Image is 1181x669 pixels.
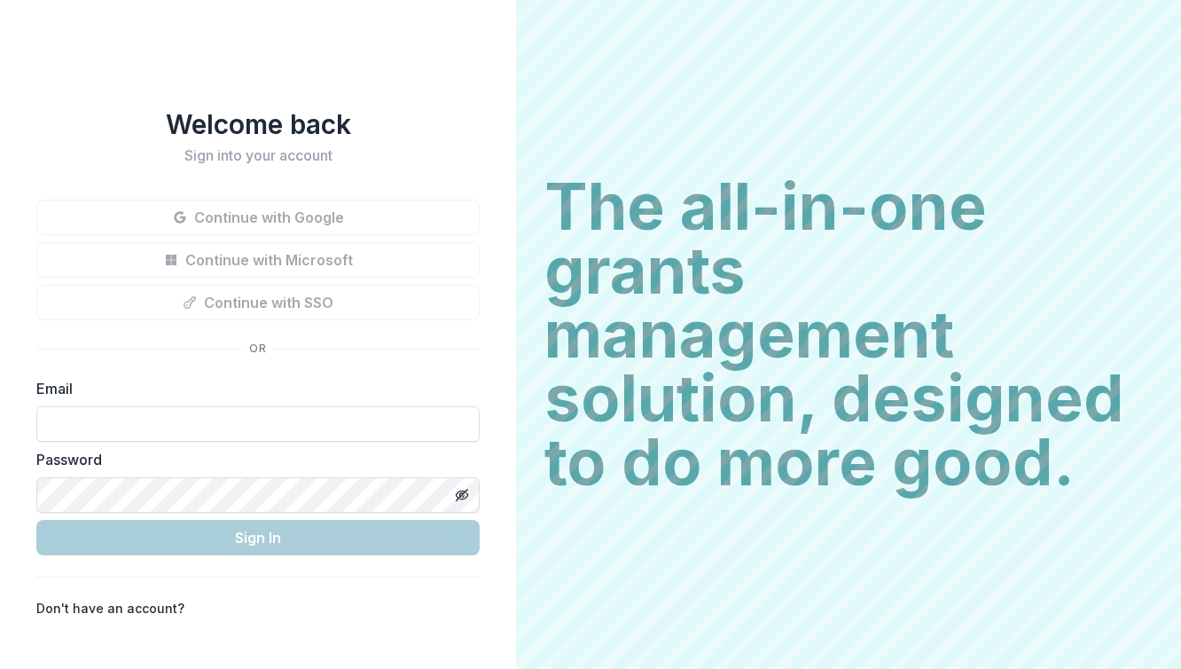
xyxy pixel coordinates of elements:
h2: Sign into your account [36,147,480,164]
button: Continue with SSO [36,285,480,320]
button: Continue with Microsoft [36,242,480,278]
h1: Welcome back [36,108,480,140]
button: Continue with Google [36,200,480,235]
p: Don't have an account? [36,599,184,618]
label: Password [36,449,469,470]
button: Toggle password visibility [448,481,476,509]
label: Email [36,378,469,399]
button: Sign In [36,520,480,555]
